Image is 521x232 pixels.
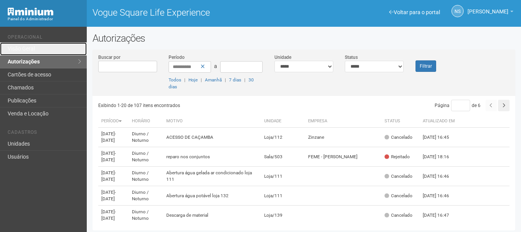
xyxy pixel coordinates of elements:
td: [DATE] [98,128,129,147]
li: Operacional [8,34,81,42]
label: Status [345,54,358,61]
td: [DATE] 16:46 [420,167,462,186]
td: Zinzane [305,128,381,147]
td: Descarga de material [163,206,261,225]
th: Horário [129,115,163,128]
td: Diurno / Noturno [129,206,163,225]
div: Rejeitado [385,154,410,160]
td: [DATE] [98,186,129,206]
th: Atualizado em [420,115,462,128]
span: Nicolle Silva [467,1,508,15]
td: reparo nos conjuntos [163,147,261,167]
th: Período [98,115,129,128]
h1: Vogue Square Life Experience [93,8,298,18]
a: 7 dias [229,77,241,83]
td: [DATE] 16:46 [420,186,462,206]
td: Diurno / Noturno [129,128,163,147]
span: | [201,77,202,83]
h2: Autorizações [93,32,515,44]
label: Período [169,54,185,61]
div: Exibindo 1-20 de 107 itens encontrados [98,100,305,111]
td: [DATE] [98,147,129,167]
td: Diurno / Noturno [129,167,163,186]
a: Voltar para o portal [389,9,440,15]
a: Hoje [188,77,198,83]
th: Motivo [163,115,261,128]
td: [DATE] 16:45 [420,128,462,147]
a: [PERSON_NAME] [467,10,513,16]
td: [DATE] [98,206,129,225]
td: [DATE] 16:47 [420,206,462,225]
td: ACESSO DE CAÇAMBA [163,128,261,147]
td: Diurno / Noturno [129,186,163,206]
div: Cancelado [385,212,412,219]
span: | [225,77,226,83]
th: Empresa [305,115,381,128]
td: Loja/112 [261,128,305,147]
td: Loja/111 [261,167,305,186]
button: Filtrar [416,60,436,72]
td: FEME - [PERSON_NAME] [305,147,381,167]
th: Unidade [261,115,305,128]
span: Página de 6 [435,103,480,108]
td: Abertura água potável loja 132 [163,186,261,206]
div: Cancelado [385,173,412,180]
label: Buscar por [98,54,120,61]
span: | [244,77,245,83]
td: Loja/111 [261,186,305,206]
td: Diurno / Noturno [129,147,163,167]
a: Amanhã [205,77,222,83]
div: Cancelado [385,134,412,141]
a: NS [451,5,464,17]
th: Status [381,115,420,128]
td: Loja/139 [261,206,305,225]
span: a [214,63,217,69]
td: Abertura água gelada ar condicionado loja 111 [163,167,261,186]
td: Sala/503 [261,147,305,167]
td: [DATE] 18:16 [420,147,462,167]
label: Unidade [274,54,291,61]
td: [DATE] [98,167,129,186]
div: Painel do Administrador [8,16,81,23]
div: Cancelado [385,193,412,199]
a: Todos [169,77,181,83]
span: | [184,77,185,83]
img: Minium [8,8,54,16]
li: Cadastros [8,130,81,138]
